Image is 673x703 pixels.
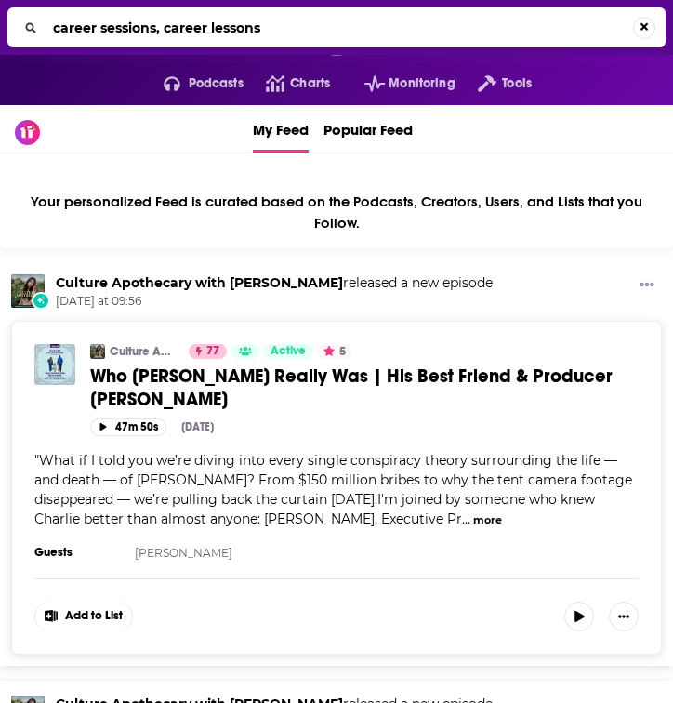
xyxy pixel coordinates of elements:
h3: Guests [34,545,118,560]
span: 77 [206,342,219,361]
div: [DATE] [181,420,214,433]
span: Popular Feed [323,109,413,150]
a: 77 [189,344,227,359]
button: 47m 50s [90,418,166,436]
button: Show More Button [609,602,639,631]
span: Podcasts [189,71,244,97]
span: Active [271,342,306,361]
a: Active [263,344,313,359]
a: Culture Apothecary with Alex Clark [56,274,343,291]
span: Tools [502,71,532,97]
button: open menu [141,69,244,99]
div: New Episode [32,292,49,310]
button: open menu [342,69,455,99]
a: Who [PERSON_NAME] Really Was | His Best Friend & Producer [PERSON_NAME] [90,365,639,411]
button: more [473,512,502,528]
button: Show More Button [35,602,132,631]
span: Who [PERSON_NAME] Really Was | His Best Friend & Producer [PERSON_NAME] [90,365,613,411]
button: open menu [455,69,532,99]
span: Monitoring [389,71,455,97]
img: Culture Apothecary with Alex Clark [90,344,105,359]
h3: released a new episode [56,274,493,292]
a: [PERSON_NAME] [135,546,232,560]
span: " [34,452,632,527]
span: My Feed [253,109,309,150]
a: My Feed [253,105,309,153]
span: [DATE] at 09:56 [56,294,493,310]
div: Search... [7,7,666,47]
button: Show More Button [632,274,662,298]
span: What if I told you we’re diving into every single conspiracy theory surrounding the life — and de... [34,452,632,527]
input: Search... [46,13,633,43]
a: Charts [244,69,330,99]
a: Popular Feed [323,105,413,153]
button: 5 [318,344,351,359]
img: Culture Apothecary with Alex Clark [11,274,45,308]
img: Who Charlie Kirk Really Was | His Best Friend & Producer Andrew Kolvet [34,344,75,385]
span: Add to List [65,609,123,623]
span: ... [462,511,470,527]
span: Charts [290,71,330,97]
a: Culture Apothecary with [PERSON_NAME] [110,344,177,359]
